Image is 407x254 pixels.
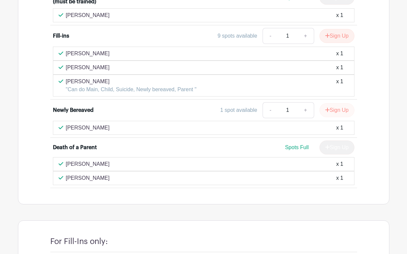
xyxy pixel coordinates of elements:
div: x 1 [336,124,343,132]
h4: For Fill-Ins only: [50,237,108,246]
p: [PERSON_NAME] [66,124,110,132]
p: [PERSON_NAME] [66,78,197,86]
div: 1 spot available [220,106,257,114]
a: - [263,102,278,118]
div: x 1 [336,78,343,94]
button: Sign Up [319,29,354,43]
div: Fill-ins [53,32,69,40]
a: + [297,28,314,44]
p: [PERSON_NAME] [66,64,110,72]
span: Spots Full [285,144,308,150]
div: x 1 [336,11,343,19]
a: - [263,28,278,44]
p: [PERSON_NAME] [66,160,110,168]
p: [PERSON_NAME] [66,11,110,19]
p: "Can do Main, Child, Suicide, Newly bereaved, Parent " [66,86,197,94]
div: Death of a Parent [53,143,97,151]
div: x 1 [336,64,343,72]
div: 9 spots available [218,32,257,40]
p: [PERSON_NAME] [66,174,110,182]
div: x 1 [336,160,343,168]
div: Newly Bereaved [53,106,94,114]
button: Sign Up [319,103,354,117]
a: + [297,102,314,118]
div: x 1 [336,50,343,58]
p: [PERSON_NAME] [66,50,110,58]
div: x 1 [336,174,343,182]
